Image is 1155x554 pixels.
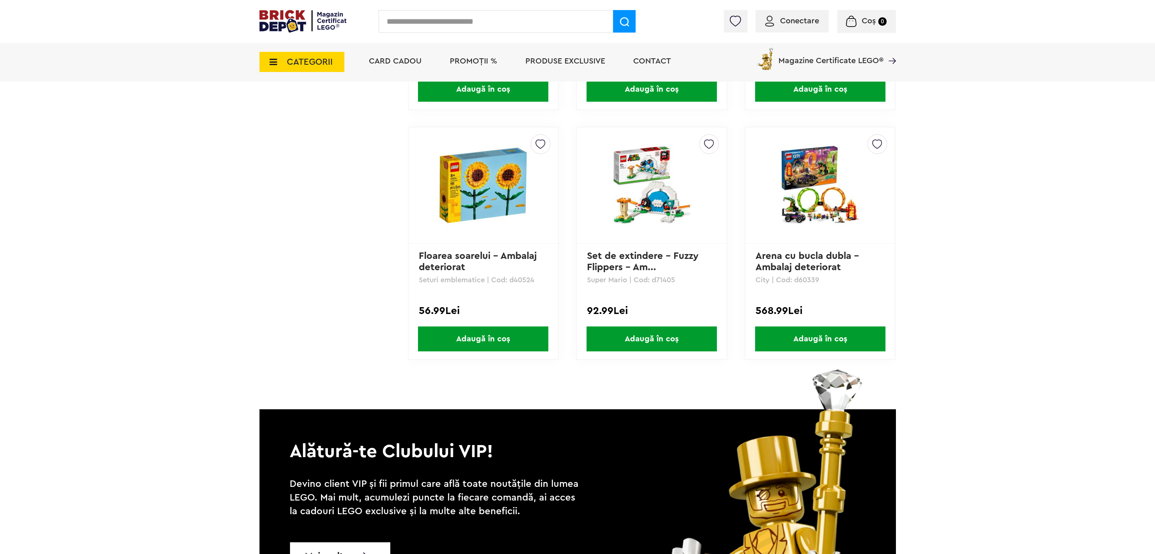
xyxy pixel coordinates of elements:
a: Adaugă în coș [409,326,558,351]
a: Adaugă în coș [577,326,726,351]
img: Arena cu bucla dubla - Ambalaj deteriorat [764,145,877,226]
span: CATEGORII [287,57,333,66]
a: Adaugă în coș [745,326,895,351]
div: 92.99Lei [587,306,716,316]
div: 56.99Lei [419,306,548,316]
p: Devino client VIP și fii primul care află toate noutățile din lumea LEGO. Mai mult, acumulezi pun... [290,477,583,518]
a: Card Cadou [369,57,422,65]
a: Adaugă în coș [409,77,558,102]
a: Magazine Certificate LEGO® [883,46,896,54]
a: Produse exclusive [525,57,605,65]
a: Adaugă în coș [577,77,726,102]
span: Coș [862,17,876,25]
span: Adaugă în coș [587,77,717,102]
p: Seturi emblematice | Cod: d40524 [419,276,548,283]
a: Set de extindere - Fuzzy Flippers - Am... [587,251,701,272]
small: 0 [878,17,887,26]
img: Floarea soarelui - Ambalaj deteriorat [427,145,539,226]
a: PROMOȚII % [450,57,497,65]
span: Adaugă în coș [755,77,885,102]
span: Adaugă în coș [418,77,548,102]
span: Magazine Certificate LEGO® [778,46,883,65]
a: Floarea soarelui - Ambalaj deteriorat [419,251,539,272]
p: City | Cod: d60339 [756,276,885,283]
img: Set de extindere - Fuzzy Flippers - Ambalaj deteriorat [595,145,708,226]
p: Super Mario | Cod: d71405 [587,276,716,283]
a: Contact [633,57,671,65]
span: Adaugă în coș [755,326,885,351]
a: Arena cu bucla dubla - Ambalaj deteriorat [756,251,861,272]
span: Adaugă în coș [587,326,717,351]
a: Adaugă în coș [745,77,895,102]
p: Alătură-te Clubului VIP! [259,409,896,464]
a: Conectare [765,17,819,25]
span: Adaugă în coș [418,326,548,351]
span: Conectare [780,17,819,25]
div: 568.99Lei [756,306,885,316]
